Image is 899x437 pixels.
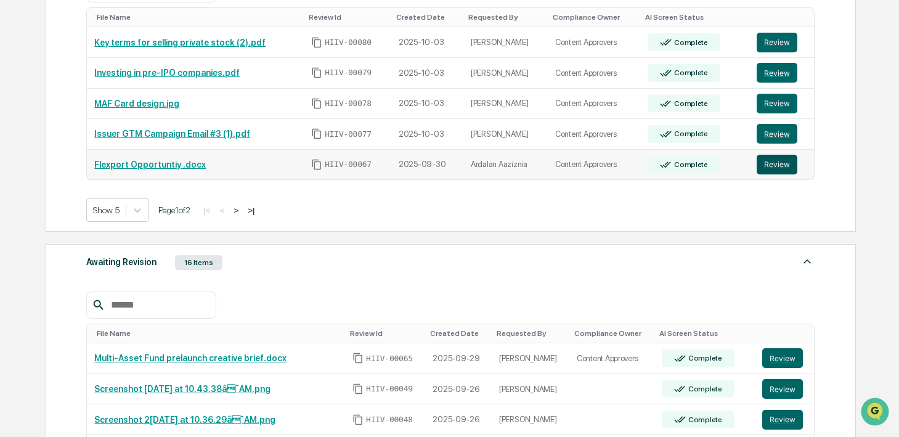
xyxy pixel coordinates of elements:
button: Review [757,33,797,52]
div: Toggle SortBy [97,13,299,22]
td: 2025-10-03 [391,27,463,58]
td: [PERSON_NAME] [463,89,548,120]
td: 2025-09-29 [425,343,492,374]
button: >| [244,205,258,216]
a: Review [757,155,807,174]
span: Copy Id [352,383,364,394]
a: Review [757,33,807,52]
img: 1746055101610-c473b297-6a78-478c-a979-82029cc54cd1 [12,94,35,116]
span: HIIV-00065 [366,354,413,364]
span: Copy Id [311,67,322,78]
span: HIIV-00048 [366,415,413,425]
span: HIIV-00079 [325,68,372,78]
button: Review [762,348,803,368]
div: Toggle SortBy [309,13,386,22]
div: Toggle SortBy [765,329,809,338]
span: Page 1 of 2 [158,205,190,215]
span: HIIV-00077 [325,129,372,139]
td: [PERSON_NAME] [492,343,569,374]
td: [PERSON_NAME] [492,374,569,405]
span: Attestations [102,155,153,168]
span: Copy Id [311,98,322,109]
div: Start new chat [42,94,202,107]
td: [PERSON_NAME] [463,119,548,150]
button: Review [757,94,797,113]
td: Ardalan Aaziznia [463,150,548,180]
a: Review [762,379,807,399]
div: Complete [672,68,708,77]
a: Screenshot 2[DATE] at 10.36.29â¯AM.png [94,415,275,425]
span: HIIV-00049 [366,384,413,394]
img: caret [800,254,815,269]
div: 🗄️ [89,157,99,166]
button: Start new chat [209,98,224,113]
div: Awaiting Revision [86,254,157,270]
td: [PERSON_NAME] [463,27,548,58]
div: Toggle SortBy [759,13,809,22]
span: Data Lookup [25,179,78,191]
div: Complete [672,129,708,138]
div: We're available if you need us! [42,107,156,116]
button: |< [200,205,214,216]
td: Content Approvers [548,58,640,89]
td: Content Approvers [569,343,654,374]
td: Content Approvers [548,27,640,58]
a: Review [757,124,807,144]
td: Content Approvers [548,119,640,150]
span: HIIV-00080 [325,38,372,47]
td: 2025-09-26 [425,374,492,405]
a: MAF Card design.jpg [94,99,179,108]
div: Complete [672,99,708,108]
button: Review [757,63,797,83]
td: 2025-09-30 [391,150,463,180]
span: Copy Id [311,159,322,170]
a: Investing in pre-IPO companies.pdf [94,68,240,78]
div: Complete [686,354,722,362]
a: Review [762,410,807,430]
div: Toggle SortBy [468,13,543,22]
a: Screenshot [DATE] at 10.43.38â¯AM.png [94,384,271,394]
div: 🖐️ [12,157,22,166]
a: 🗄️Attestations [84,150,158,173]
a: Key terms for selling private stock (2).pdf [94,38,266,47]
span: Preclearance [25,155,79,168]
div: Toggle SortBy [430,329,487,338]
button: < [216,205,229,216]
td: 2025-10-03 [391,58,463,89]
td: 2025-09-26 [425,404,492,435]
a: Powered byPylon [87,208,149,218]
span: Pylon [123,209,149,218]
span: HIIV-00067 [325,160,372,169]
div: 🔎 [12,180,22,190]
div: Toggle SortBy [396,13,458,22]
a: Multi-Asset Fund prelaunch creative brief.docx [94,353,287,363]
button: Review [762,379,803,399]
span: Copy Id [311,37,322,48]
div: Toggle SortBy [659,329,750,338]
span: Copy Id [352,414,364,425]
td: [PERSON_NAME] [463,58,548,89]
button: Review [757,155,797,174]
div: 16 Items [175,255,222,270]
a: Review [762,348,807,368]
button: > [230,205,242,216]
a: Issuer GTM Campaign Email #3 (1).pdf [94,129,250,139]
td: Content Approvers [548,150,640,180]
a: 🖐️Preclearance [7,150,84,173]
div: Toggle SortBy [645,13,744,22]
div: Complete [686,385,722,393]
td: Content Approvers [548,89,640,120]
iframe: Open customer support [860,396,893,430]
div: Toggle SortBy [97,329,340,338]
div: Toggle SortBy [497,329,564,338]
div: Toggle SortBy [553,13,635,22]
div: Complete [672,160,708,169]
a: Review [757,63,807,83]
td: [PERSON_NAME] [492,404,569,435]
p: How can we help? [12,26,224,46]
td: 2025-10-03 [391,119,463,150]
div: Complete [686,415,722,424]
span: Copy Id [311,128,322,139]
a: 🔎Data Lookup [7,174,83,196]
